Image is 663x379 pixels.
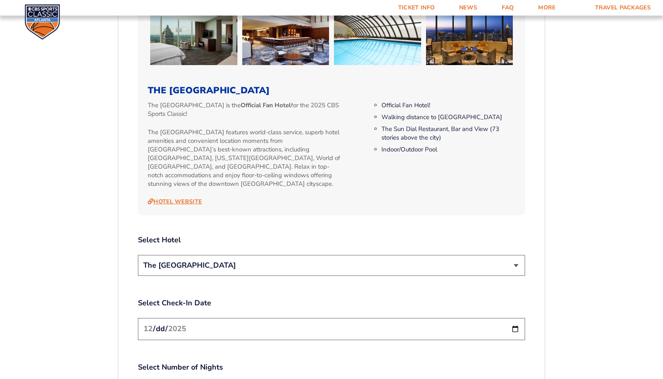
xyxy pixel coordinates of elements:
[381,113,515,122] li: Walking distance to [GEOGRAPHIC_DATA]
[138,235,525,245] label: Select Hotel
[148,85,515,96] h3: The [GEOGRAPHIC_DATA]
[381,101,515,110] li: Official Fan Hotel!
[381,145,515,154] li: Indoor/Outdoor Pool
[25,4,60,40] img: CBS Sports Classic
[138,298,525,308] label: Select Check-In Date
[148,198,202,205] a: Hotel Website
[138,362,525,372] label: Select Number of Nights
[241,101,291,109] strong: Official Fan Hotel
[148,128,344,188] p: The [GEOGRAPHIC_DATA] features world-class service, superb hotel amenities and convenient locatio...
[242,4,329,65] img: The Westin Peachtree Plaza Atlanta
[381,125,515,142] li: The Sun Dial Restaurant, Bar and View (73 stories above the city)
[148,101,344,118] p: The [GEOGRAPHIC_DATA] is the for the 2025 CBS Sports Classic!
[426,4,513,65] img: The Westin Peachtree Plaza Atlanta
[334,4,421,65] img: The Westin Peachtree Plaza Atlanta
[150,4,237,65] img: The Westin Peachtree Plaza Atlanta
